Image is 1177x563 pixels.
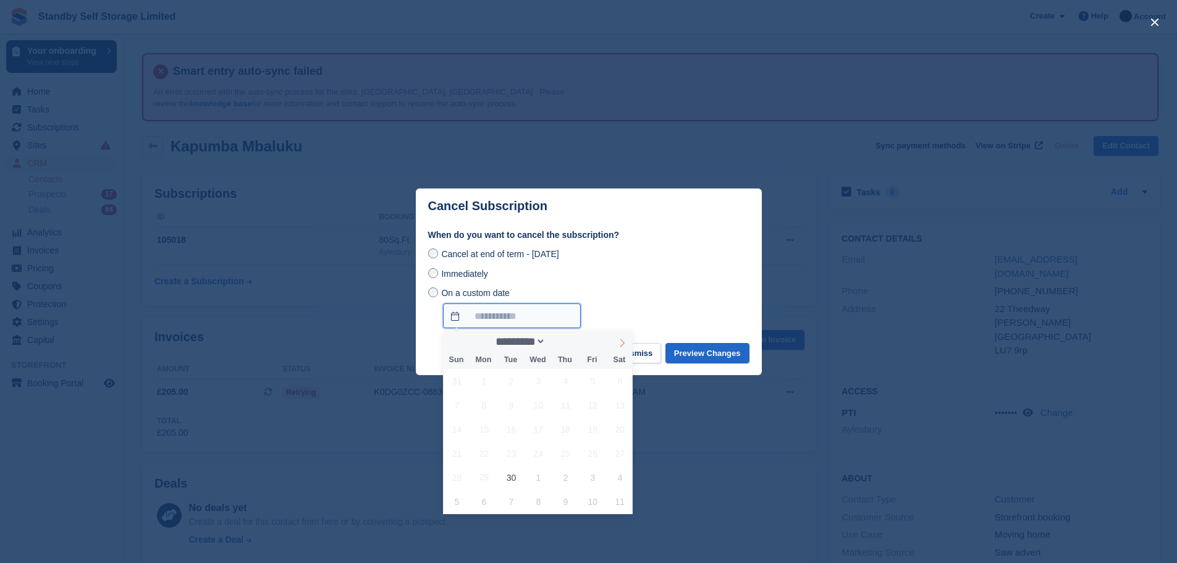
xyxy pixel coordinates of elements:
button: Preview Changes [665,343,749,363]
span: September 26, 2025 [581,441,605,465]
span: September 7, 2025 [445,393,469,417]
span: September 4, 2025 [554,369,578,393]
input: Immediately [428,268,438,278]
span: Sat [605,356,633,364]
span: September 10, 2025 [526,393,551,417]
span: September 9, 2025 [499,393,523,417]
input: Year [546,335,584,348]
span: September 24, 2025 [526,441,551,465]
span: October 7, 2025 [499,489,523,514]
span: September 3, 2025 [526,369,551,393]
span: August 31, 2025 [445,369,469,393]
span: Wed [524,356,551,364]
span: September 17, 2025 [526,417,551,441]
button: Dismiss [613,343,661,363]
span: September 6, 2025 [608,369,632,393]
span: October 5, 2025 [445,489,469,514]
span: September 11, 2025 [554,393,578,417]
span: September 28, 2025 [445,465,469,489]
span: October 2, 2025 [554,465,578,489]
span: On a custom date [441,288,510,298]
span: October 1, 2025 [526,465,551,489]
span: October 11, 2025 [608,489,632,514]
span: Fri [578,356,605,364]
span: September 8, 2025 [472,393,496,417]
span: October 6, 2025 [472,489,496,514]
span: October 10, 2025 [581,489,605,514]
select: Month [491,335,546,348]
span: September 5, 2025 [581,369,605,393]
span: September 16, 2025 [499,417,523,441]
input: Cancel at end of term - [DATE] [428,248,438,258]
span: September 21, 2025 [445,441,469,465]
span: September 19, 2025 [581,417,605,441]
p: Cancel Subscription [428,199,547,213]
span: September 18, 2025 [554,417,578,441]
span: Thu [551,356,578,364]
span: September 23, 2025 [499,441,523,465]
input: On a custom date [428,287,438,297]
span: September 12, 2025 [581,393,605,417]
span: September 30, 2025 [499,465,523,489]
span: September 13, 2025 [608,393,632,417]
label: When do you want to cancel the subscription? [428,229,749,242]
span: September 14, 2025 [445,417,469,441]
span: September 15, 2025 [472,417,496,441]
span: October 8, 2025 [526,489,551,514]
span: September 1, 2025 [472,369,496,393]
span: Immediately [441,269,487,279]
span: Sun [443,356,470,364]
span: October 3, 2025 [581,465,605,489]
span: Cancel at end of term - [DATE] [441,249,559,259]
span: Mon [470,356,497,364]
span: October 9, 2025 [554,489,578,514]
span: September 22, 2025 [472,441,496,465]
span: September 27, 2025 [608,441,632,465]
button: close [1145,12,1165,32]
span: September 2, 2025 [499,369,523,393]
span: September 25, 2025 [554,441,578,465]
span: Tue [497,356,524,364]
span: September 20, 2025 [608,417,632,441]
span: October 4, 2025 [608,465,632,489]
span: September 29, 2025 [472,465,496,489]
input: On a custom date [443,303,581,328]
